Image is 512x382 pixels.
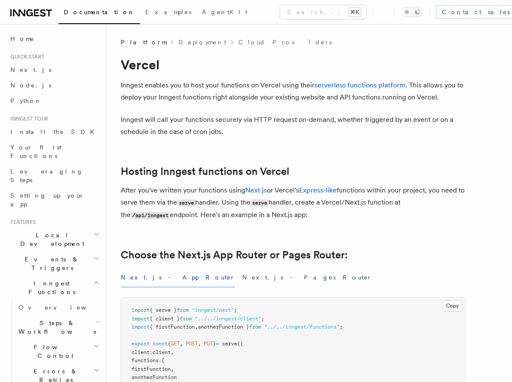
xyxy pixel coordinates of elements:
[192,307,234,313] span: "inngest/next"
[7,124,101,140] a: Install the SDK
[7,164,101,188] a: Leveraging Steps
[7,279,93,296] span: Inngest Functions
[131,307,150,313] span: import
[10,192,84,208] span: Setting up your app
[442,300,462,311] button: Copy
[340,324,343,330] span: ;
[131,349,150,355] span: client
[180,341,183,347] span: ,
[19,304,107,311] span: Overview
[59,3,140,24] a: Documentation
[131,357,159,363] span: functions
[7,140,101,164] a: Your first Functions
[15,300,101,315] a: Overview
[178,38,226,47] a: Deployment
[145,9,191,16] span: Examples
[7,227,101,252] button: Local Development
[315,81,406,89] a: serverless functions platform
[177,307,189,313] span: from
[150,307,177,313] span: { serve }
[7,78,101,93] a: Node.js
[7,231,94,248] span: Local Development
[15,343,94,360] span: Flow Control
[10,82,51,89] span: Node.js
[121,114,465,138] p: Inngest will call your functions securely via HTTP request on-demand, whether triggered by an eve...
[150,316,180,322] span: { client }
[249,324,261,330] span: from
[10,34,34,43] span: Home
[131,341,150,347] span: export
[261,316,264,322] span: ;
[198,341,201,347] span: ,
[10,66,51,73] span: Next.js
[197,3,253,23] a: AgentKit
[7,276,101,300] button: Inngest Functions
[15,315,101,339] button: Steps & Workflows
[7,219,36,226] span: Features
[7,93,101,109] a: Python
[216,341,219,347] span: =
[121,184,465,221] p: After you've written your functions using or Vercel's functions within your project, you need to ...
[131,366,171,372] span: firstFunction
[7,252,101,276] button: Events & Triggers
[195,324,198,330] span: ,
[10,168,83,183] span: Leveraging Steps
[10,128,100,135] span: Install the SDK
[171,341,180,347] span: GET
[7,255,94,272] span: Events & Triggers
[264,324,340,330] span: "../../inngest/functions"
[280,5,366,19] button: Search...⌘K
[186,341,198,347] span: POST
[237,341,243,347] span: ({
[7,53,44,60] span: Quick start
[121,57,465,72] h1: Vercel
[153,349,171,355] span: client
[162,357,165,363] span: [
[213,341,216,347] span: }
[234,307,237,313] span: ;
[349,8,361,16] kbd: ⌘K
[10,97,42,104] span: Python
[202,9,247,16] span: AgentKit
[299,186,337,194] a: Express-like
[64,9,135,16] span: Documentation
[131,374,177,380] span: anotherFunction
[121,79,465,103] p: Inngest enables you to host your functions on Vercel using their . This allows you to deploy your...
[153,341,168,347] span: const
[150,349,153,355] span: :
[10,144,62,159] span: Your first Functions
[7,115,48,122] span: Inngest tour
[121,249,348,261] a: Choose the Next.js App Router or Pages Router:
[7,188,101,212] a: Setting up your app
[245,186,267,194] a: Next.js
[140,3,197,23] a: Examples
[131,212,170,219] code: /api/inngest
[131,316,150,322] span: import
[131,324,150,330] span: import
[15,319,96,336] span: Steps & Workflows
[177,199,195,207] code: serve
[7,62,101,78] a: Next.js
[121,38,166,47] span: Platform
[171,349,174,355] span: ,
[180,316,192,322] span: from
[168,341,171,347] span: {
[159,357,162,363] span: :
[15,339,101,363] button: Flow Control
[171,366,174,372] span: ,
[121,165,289,177] a: Hosting Inngest functions on Vercel
[195,316,261,322] span: "../../inngest/client"
[222,341,237,347] span: serve
[402,7,422,17] button: Toggle dark mode
[242,268,372,287] button: Next.js - Pages Router
[198,324,249,330] span: anotherFunction }
[238,38,332,47] a: Cloud Providers
[150,324,195,330] span: { firstFunction
[121,268,235,287] button: Next.js - App Router
[204,341,213,347] span: PUT
[7,31,101,47] a: Home
[250,199,268,207] code: serve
